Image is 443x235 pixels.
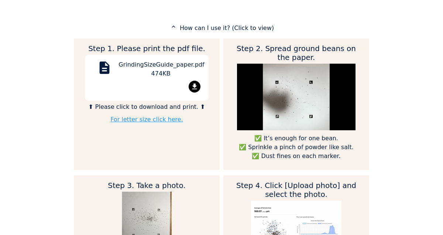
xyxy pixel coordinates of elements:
mat-icon: expand_less [169,23,178,30]
a: For letter size click here. [110,116,183,123]
mat-icon: file_download [189,81,200,93]
h2: Step 3. Take a photo. [85,181,209,190]
img: guide [237,64,356,130]
h2: Step 4. Click [Upload photo] and select the photo. [234,181,358,199]
h2: Step 1. Please print the pdf file. [85,44,209,53]
p: ✅ It’s enough for one bean. ✅ Sprinkle a pinch of powder like salt. ✅ Dust fines on each marker. [234,134,358,161]
p: ⬆ Please click to download and print. ⬆ [85,103,209,111]
h2: Step 2. Spread ground beans on the paper. [234,44,358,62]
p: How can I use it? (Click to view) [74,23,369,33]
mat-icon: description [96,60,113,78]
div: GrindingSizeGuide_paper.pdf 474KB [119,60,203,81]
